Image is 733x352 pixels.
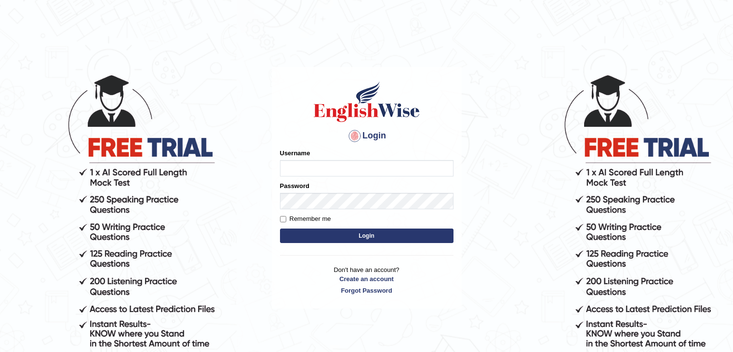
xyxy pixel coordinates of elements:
label: Username [280,149,310,158]
button: Login [280,229,453,243]
label: Remember me [280,214,331,224]
label: Password [280,181,309,190]
a: Create an account [280,274,453,284]
input: Remember me [280,216,286,222]
h4: Login [280,128,453,144]
p: Don't have an account? [280,265,453,295]
a: Forgot Password [280,286,453,295]
img: Logo of English Wise sign in for intelligent practice with AI [312,80,422,123]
